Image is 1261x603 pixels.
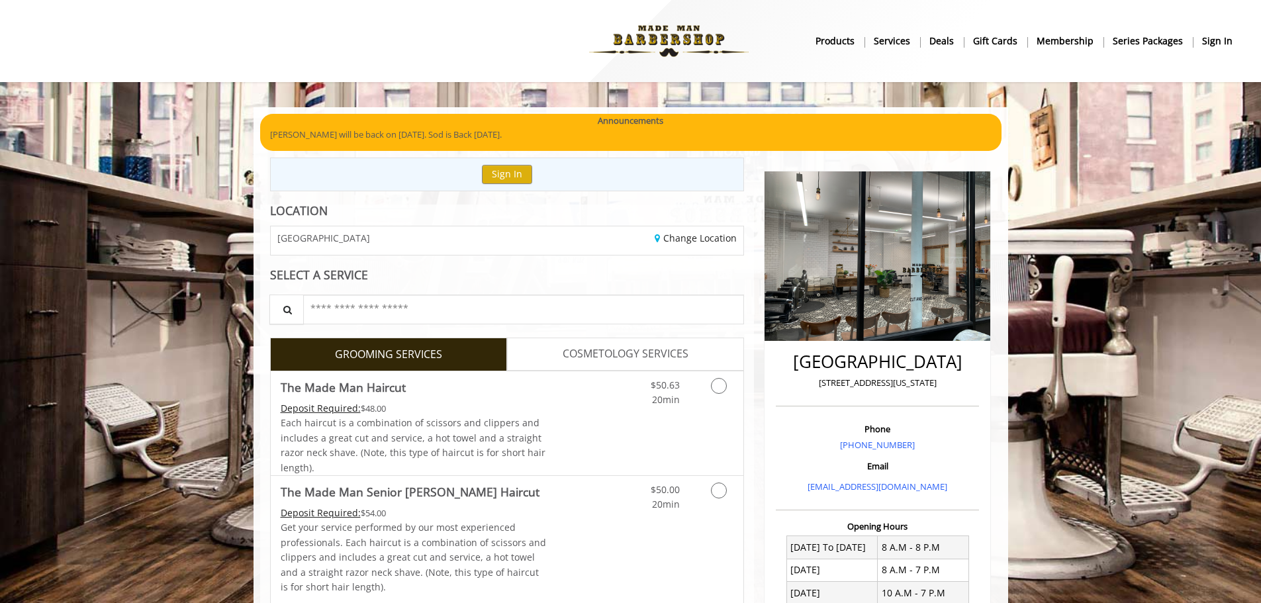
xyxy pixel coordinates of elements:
span: $50.00 [651,483,680,496]
a: Change Location [655,232,737,244]
span: 20min [652,498,680,510]
h3: Phone [779,424,976,434]
p: Get your service performed by our most experienced professionals. Each haircut is a combination o... [281,520,547,594]
b: products [816,34,855,48]
b: The Made Man Senior [PERSON_NAME] Haircut [281,483,539,501]
b: LOCATION [270,203,328,218]
span: Each haircut is a combination of scissors and clippers and includes a great cut and service, a ho... [281,416,545,473]
div: SELECT A SERVICE [270,269,745,281]
a: DealsDeals [920,31,964,50]
h3: Opening Hours [776,522,979,531]
p: [PERSON_NAME] will be back on [DATE]. Sod is Back [DATE]. [270,128,992,142]
a: [PHONE_NUMBER] [840,439,915,451]
td: 8 A.M - 7 P.M [878,559,969,581]
a: ServicesServices [864,31,920,50]
span: COSMETOLOGY SERVICES [563,346,688,363]
td: 8 A.M - 8 P.M [878,536,969,559]
span: This service needs some Advance to be paid before we block your appointment [281,506,361,519]
div: $48.00 [281,401,547,416]
a: Gift cardsgift cards [964,31,1027,50]
button: Service Search [269,295,304,324]
h3: Email [779,461,976,471]
td: [DATE] To [DATE] [786,536,878,559]
b: Series packages [1113,34,1183,48]
b: gift cards [973,34,1017,48]
h2: [GEOGRAPHIC_DATA] [779,352,976,371]
span: 20min [652,393,680,406]
button: Sign In [482,165,532,184]
img: Made Man Barbershop logo [578,5,760,77]
a: MembershipMembership [1027,31,1103,50]
b: Deals [929,34,954,48]
b: sign in [1202,34,1233,48]
span: [GEOGRAPHIC_DATA] [277,233,370,243]
span: $50.63 [651,379,680,391]
p: [STREET_ADDRESS][US_STATE] [779,376,976,390]
b: Services [874,34,910,48]
a: [EMAIL_ADDRESS][DOMAIN_NAME] [808,481,947,492]
a: sign insign in [1193,31,1242,50]
span: GROOMING SERVICES [335,346,442,363]
td: [DATE] [786,559,878,581]
a: Productsproducts [806,31,864,50]
div: $54.00 [281,506,547,520]
b: The Made Man Haircut [281,378,406,396]
a: Series packagesSeries packages [1103,31,1193,50]
b: Announcements [598,114,663,128]
b: Membership [1037,34,1094,48]
span: This service needs some Advance to be paid before we block your appointment [281,402,361,414]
